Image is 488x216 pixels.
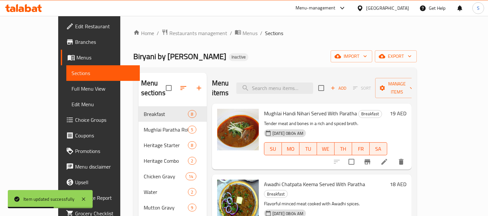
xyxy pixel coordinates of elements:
[335,142,352,155] button: TH
[61,34,140,50] a: Branches
[337,144,350,154] span: TH
[144,172,186,180] span: Chicken Gravy
[61,19,140,34] a: Edit Restaurant
[75,132,135,139] span: Coupons
[169,29,227,37] span: Restaurants management
[75,116,135,124] span: Choice Groups
[188,205,196,211] span: 9
[72,85,135,93] span: Full Menu View
[188,158,196,164] span: 2
[138,106,207,122] div: Breakfast8
[390,180,406,189] h6: 18 AED
[66,96,140,112] a: Edit Menu
[138,153,207,169] div: Heritage Combo2
[61,143,140,159] a: Promotions
[75,178,135,186] span: Upsell
[75,163,135,171] span: Menu disclaimer
[328,83,349,93] span: Add item
[144,188,188,196] span: Water
[375,78,419,98] button: Manage items
[61,128,140,143] a: Coupons
[188,204,196,211] div: items
[66,65,140,81] a: Sections
[380,80,414,96] span: Manage items
[138,184,207,200] div: Water2
[138,137,207,153] div: Heritage Starter8
[270,130,306,136] span: [DATE] 08:04 AM
[235,29,257,37] a: Menus
[66,81,140,96] a: Full Menu View
[75,147,135,155] span: Promotions
[76,54,135,61] span: Menus
[176,80,191,96] span: Sort sections
[133,49,226,64] span: Biryani by [PERSON_NAME]
[212,78,229,98] h2: Menu items
[188,188,196,196] div: items
[302,144,314,154] span: TU
[75,194,135,202] span: Coverage Report
[23,196,74,203] div: Item updated successfully
[284,144,297,154] span: MO
[477,5,480,12] span: S
[236,83,313,94] input: search
[144,126,188,133] span: Mughlai Paratha Rolls
[188,110,196,118] div: items
[144,204,188,211] div: Mutton Gravy
[349,83,375,93] span: Select section first
[133,29,154,37] a: Home
[61,159,140,174] a: Menu disclaimer
[328,83,349,93] button: Add
[138,122,207,137] div: Mughlai Paratha Rolls5
[390,109,406,118] h6: 19 AED
[331,50,372,62] button: import
[375,50,417,62] button: export
[260,29,262,37] li: /
[229,53,248,61] div: Inactive
[188,127,196,133] span: 5
[264,142,282,155] button: SU
[366,5,409,12] div: [GEOGRAPHIC_DATA]
[217,109,259,150] img: Mughlai Handi Nihari Served With Paratha
[282,142,299,155] button: MO
[162,81,176,95] span: Select all sections
[230,29,232,37] li: /
[157,29,159,37] li: /
[358,110,382,118] div: Breakfast
[296,4,336,12] div: Menu-management
[264,108,357,118] span: Mughlai Handi Nihari Served With Paratha
[188,126,196,133] div: items
[336,52,367,60] span: import
[188,141,196,149] div: items
[188,189,196,195] span: 2
[188,111,196,117] span: 8
[61,112,140,128] a: Choice Groups
[144,110,188,118] span: Breakfast
[144,141,188,149] span: Heritage Starter
[380,52,412,60] span: export
[138,169,207,184] div: Chicken Gravy14
[345,155,358,169] span: Select to update
[360,154,375,170] button: Branch-specific-item
[264,190,287,198] span: Breakfast
[229,54,248,60] span: Inactive
[265,29,284,37] span: Sections
[75,22,135,30] span: Edit Restaurant
[320,144,332,154] span: WE
[299,142,317,155] button: TU
[162,29,227,37] a: Restaurants management
[133,29,417,37] nav: breadcrumb
[380,158,388,166] a: Edit menu item
[264,120,387,128] p: Tender meat and bones in a rich and spiced broth.
[359,110,382,118] span: Breakfast
[186,173,196,180] span: 14
[141,78,166,98] h2: Menu sections
[144,157,188,165] span: Heritage Combo
[61,174,140,190] a: Upsell
[264,179,365,189] span: Awadhi Chatpata Keema Served With Paratha
[352,142,370,155] button: FR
